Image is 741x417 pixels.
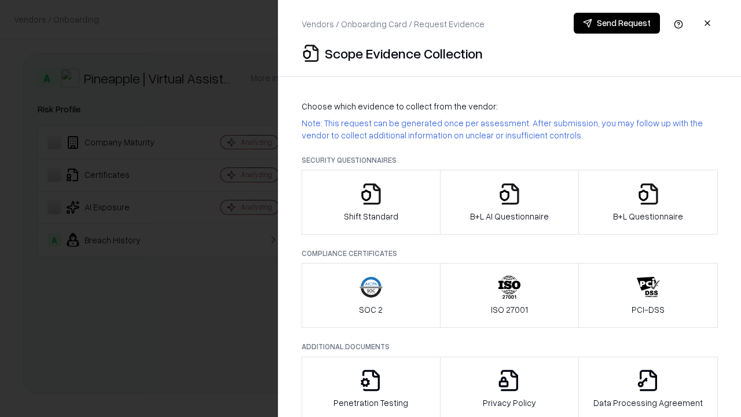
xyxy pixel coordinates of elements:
p: Security Questionnaires [302,155,718,165]
p: Privacy Policy [483,397,536,409]
p: PCI-DSS [632,303,665,316]
button: Shift Standard [302,170,441,235]
p: Vendors / Onboarding Card / Request Evidence [302,18,485,30]
button: Send Request [574,13,660,34]
button: ISO 27001 [440,263,579,328]
button: B+L Questionnaire [578,170,718,235]
button: B+L AI Questionnaire [440,170,579,235]
button: PCI-DSS [578,263,718,328]
p: B+L Questionnaire [613,210,683,222]
p: Additional Documents [302,342,718,352]
p: Choose which evidence to collect from the vendor: [302,100,718,112]
button: SOC 2 [302,263,441,328]
p: Compliance Certificates [302,248,718,258]
p: B+L AI Questionnaire [470,210,549,222]
p: ISO 27001 [491,303,528,316]
p: Note: This request can be generated once per assessment. After submission, you may follow up with... [302,117,718,141]
p: Penetration Testing [333,397,408,409]
p: SOC 2 [359,303,383,316]
p: Data Processing Agreement [593,397,703,409]
p: Scope Evidence Collection [325,44,483,63]
p: Shift Standard [344,210,398,222]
